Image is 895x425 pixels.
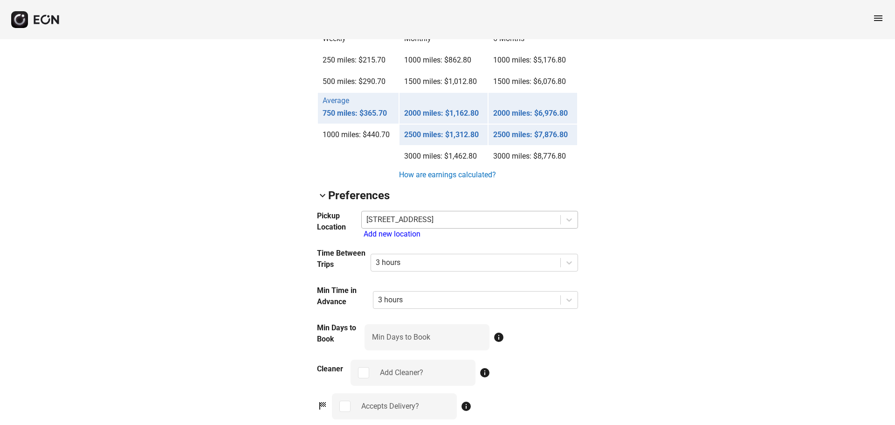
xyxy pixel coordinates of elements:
td: 1500 miles: $1,012.80 [399,71,488,92]
h3: Min Days to Book [317,322,365,345]
a: How are earnings calculated? [398,169,497,181]
div: Add new location [364,229,578,240]
td: 500 miles: $290.70 [318,71,399,92]
td: 250 miles: $215.70 [318,50,399,70]
td: 1500 miles: $6,076.80 [489,71,577,92]
td: 1000 miles: $862.80 [399,50,488,70]
p: 2000 miles: $6,976.80 [493,108,572,119]
span: info [461,401,472,412]
h2: Preferences [328,188,390,203]
span: menu [873,13,884,24]
div: Accepts Delivery? [361,401,419,412]
h3: Cleaner [317,363,343,375]
td: 1000 miles: $5,176.80 [489,50,577,70]
h3: Time Between Trips [317,248,371,270]
div: Add Cleaner? [380,367,423,378]
span: info [493,332,504,343]
p: Average [323,95,349,106]
label: Min Days to Book [372,332,430,343]
h3: Min Time in Advance [317,285,373,307]
td: 2500 miles: $1,312.80 [399,125,488,145]
p: 750 miles: $365.70 [323,108,394,119]
span: keyboard_arrow_down [317,190,328,201]
span: info [479,367,490,378]
p: 2000 miles: $1,162.80 [404,108,483,119]
td: 2500 miles: $7,876.80 [489,125,577,145]
span: sports_score [317,400,328,411]
td: 3000 miles: $1,462.80 [399,146,488,167]
td: 3000 miles: $8,776.80 [489,146,577,167]
h3: Pickup Location [317,210,361,233]
td: 1000 miles: $440.70 [318,125,399,145]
